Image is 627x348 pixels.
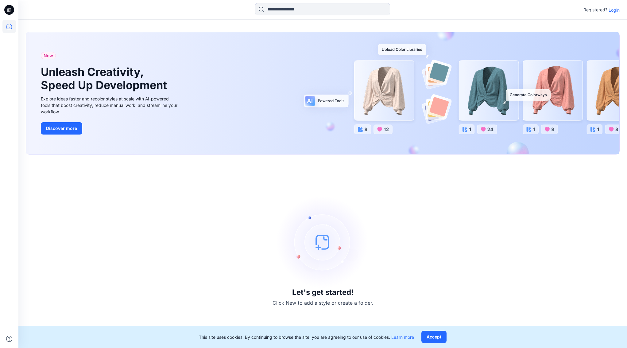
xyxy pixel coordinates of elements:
button: Discover more [41,122,82,135]
p: This site uses cookies. By continuing to browse the site, you are agreeing to our use of cookies. [199,334,414,340]
p: Click New to add a style or create a folder. [273,299,373,307]
div: Explore ideas faster and recolor styles at scale with AI-powered tools that boost creativity, red... [41,96,179,115]
button: Accept [421,331,447,343]
span: New [44,52,53,59]
h1: Unleash Creativity, Speed Up Development [41,65,170,92]
a: Learn more [391,334,414,340]
p: Registered? [583,6,607,14]
h3: Let's get started! [292,288,354,297]
a: Discover more [41,122,179,135]
img: empty-state-image.svg [277,196,369,288]
p: Login [609,7,620,13]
